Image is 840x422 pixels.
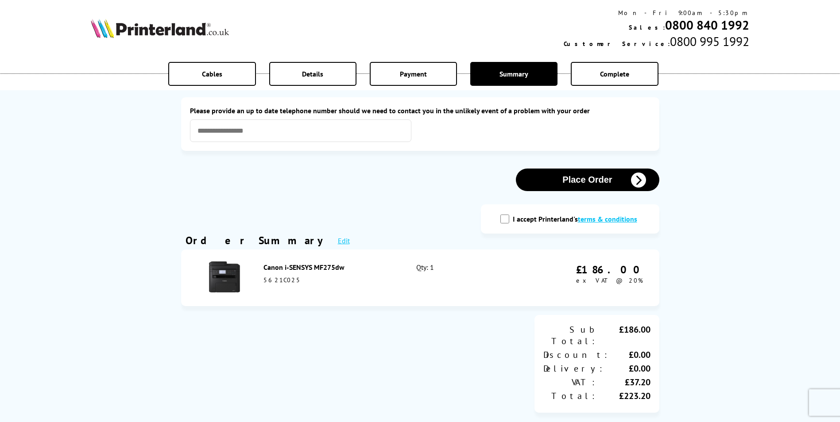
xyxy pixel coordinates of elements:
div: £0.00 [609,349,650,361]
div: £186.00 [597,324,650,347]
a: modal_tc [578,215,637,223]
div: Delivery: [543,363,604,374]
span: Complete [600,69,629,78]
span: 0800 995 1992 [670,33,749,50]
div: Mon - Fri 9:00am - 5:30pm [564,9,749,17]
span: Cables [202,69,222,78]
label: Please provide an up to date telephone number should we need to contact you in the unlikely event... [190,106,650,115]
button: Place Order [516,169,659,191]
div: Total: [543,390,597,402]
div: Discount: [543,349,609,361]
div: £223.20 [597,390,650,402]
img: Canon i-SENSYS MF275dw [209,261,240,292]
div: Order Summary [186,234,329,247]
label: I accept Printerland's [513,215,642,223]
a: 0800 840 1992 [665,17,749,33]
div: VAT: [543,376,597,388]
span: Sales: [629,23,665,31]
div: Canon i-SENSYS MF275dw [263,263,397,272]
div: Qty: 1 [416,263,508,293]
span: Customer Service: [564,40,670,48]
span: Details [302,69,323,78]
span: ex VAT @ 20% [576,276,643,284]
div: £0.00 [604,363,650,374]
div: £186.00 [576,263,646,276]
div: 5621C025 [263,276,397,284]
a: Edit [338,236,350,245]
span: Payment [400,69,427,78]
span: Summary [499,69,528,78]
div: £37.20 [597,376,650,388]
img: Printerland Logo [91,19,229,38]
div: Sub Total: [543,324,597,347]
